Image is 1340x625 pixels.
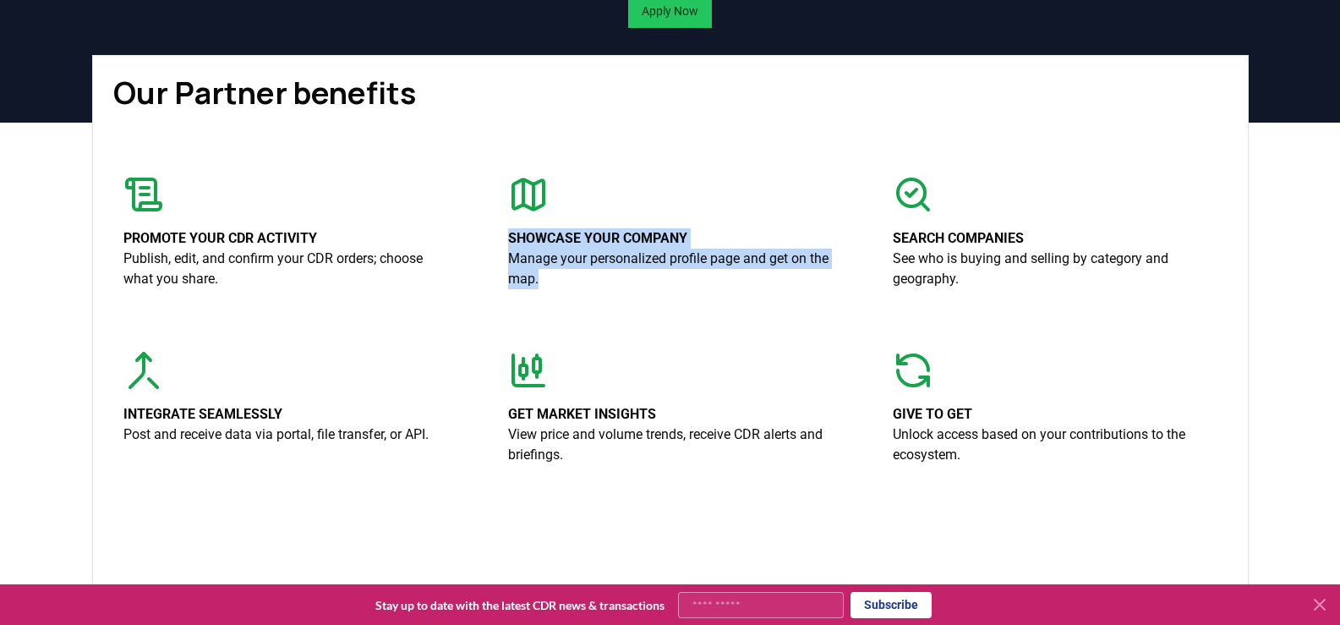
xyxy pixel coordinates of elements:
[123,228,447,249] p: Promote your CDR activity
[893,249,1217,289] p: See who is buying and selling by category and geography.
[508,249,832,289] p: Manage your personalized profile page and get on the map.
[123,249,447,289] p: Publish, edit, and confirm your CDR orders; choose what you share.
[508,228,832,249] p: Showcase your company
[123,404,429,425] p: Integrate seamlessly
[508,404,832,425] p: Get market insights
[893,228,1217,249] p: Search companies
[893,425,1217,465] p: Unlock access based on your contributions to the ecosystem.
[123,425,429,445] p: Post and receive data via portal, file transfer, or API.
[113,76,1228,110] h1: Our Partner benefits
[642,3,698,19] a: Apply Now
[508,425,832,465] p: View price and volume trends, receive CDR alerts and briefings.
[893,404,1217,425] p: Give to get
